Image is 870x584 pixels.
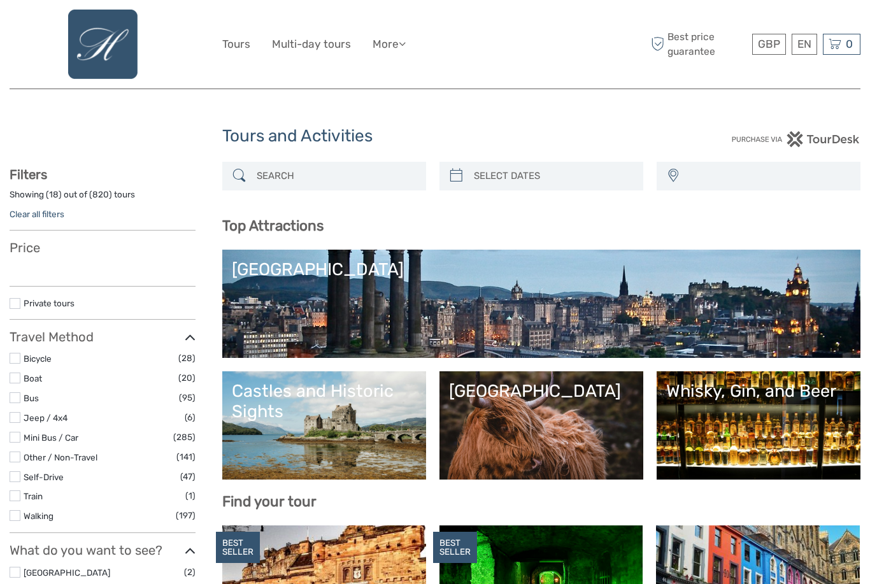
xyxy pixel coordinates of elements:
a: Other / Non-Travel [24,452,97,462]
span: (28) [178,351,196,366]
a: Bus [24,393,39,403]
div: EN [792,34,817,55]
span: (95) [179,390,196,405]
a: Walking [24,511,53,521]
a: Boat [24,373,42,383]
div: Whisky, Gin, and Beer [666,381,851,401]
a: Tours [222,35,250,53]
div: [GEOGRAPHIC_DATA] [449,381,634,401]
span: (47) [180,469,196,484]
a: Bicycle [24,353,52,364]
img: 741-b9f39b08-b8c0-4704-ac54-44d9ab917c13_logo_big.png [68,10,138,79]
div: Castles and Historic Sights [232,381,417,422]
a: Private tours [24,298,75,308]
a: Whisky, Gin, and Beer [666,381,851,470]
div: BEST SELLER [433,532,477,564]
b: Find your tour [222,493,317,510]
label: 820 [92,189,109,201]
a: More [373,35,406,53]
a: Train [24,491,43,501]
a: [GEOGRAPHIC_DATA] [449,381,634,470]
span: (2) [184,565,196,580]
h1: Tours and Activities [222,126,648,146]
input: SELECT DATES [469,165,637,187]
img: PurchaseViaTourDesk.png [731,131,860,147]
a: [GEOGRAPHIC_DATA] [24,567,110,578]
input: SEARCH [252,165,420,187]
span: Best price guarantee [648,30,749,58]
span: GBP [758,38,780,50]
a: Mini Bus / Car [24,432,78,443]
div: BEST SELLER [216,532,260,564]
strong: Filters [10,167,47,182]
a: Castles and Historic Sights [232,381,417,470]
a: Self-Drive [24,472,64,482]
a: [GEOGRAPHIC_DATA] [232,259,851,348]
a: Clear all filters [10,209,64,219]
span: (1) [185,488,196,503]
span: (285) [173,430,196,445]
h3: What do you want to see? [10,543,196,558]
b: Top Attractions [222,217,324,234]
span: (6) [185,410,196,425]
div: Showing ( ) out of ( ) tours [10,189,196,208]
span: (197) [176,508,196,523]
span: 0 [844,38,855,50]
h3: Price [10,240,196,255]
h3: Travel Method [10,329,196,345]
div: [GEOGRAPHIC_DATA] [232,259,851,280]
a: Multi-day tours [272,35,351,53]
span: (141) [176,450,196,464]
span: (20) [178,371,196,385]
label: 18 [49,189,59,201]
a: Jeep / 4x4 [24,413,68,423]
